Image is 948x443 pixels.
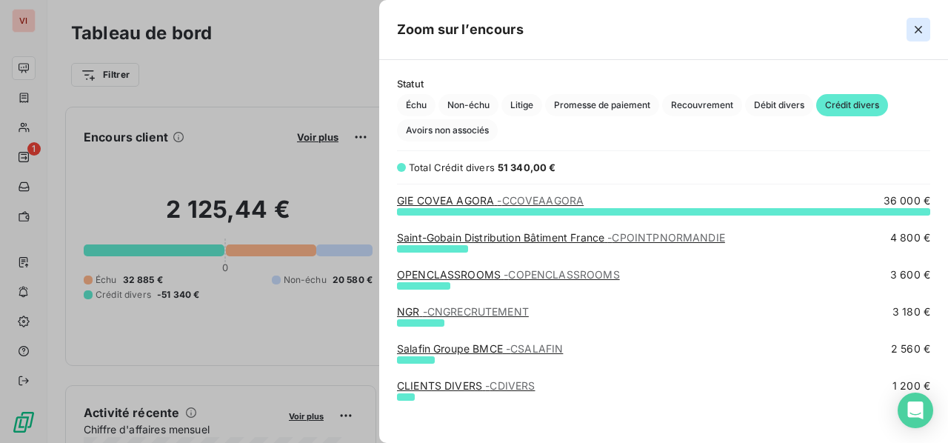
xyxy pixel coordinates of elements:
button: Échu [397,94,435,116]
div: grid [379,193,948,425]
span: 3 600 € [890,267,930,282]
a: CLIENTS DIVERS [397,379,535,392]
button: Crédit divers [816,94,888,116]
span: 1 200 € [892,379,930,393]
a: NGR [397,305,529,318]
span: - CPOINTPNORMANDIE [607,231,725,244]
button: Litige [501,94,542,116]
span: Statut [397,78,930,90]
a: Salafin Groupe BMCE [397,342,563,355]
span: 36 000 € [884,193,930,208]
span: - CCOVEAAGORA [497,194,584,207]
span: 51 340,00 € [498,161,556,173]
span: - CSALAFIN [506,342,563,355]
button: Promesse de paiement [545,94,659,116]
span: - COPENCLASSROOMS [504,268,619,281]
span: Total Crédit divers [409,161,495,173]
h5: Zoom sur l’encours [397,19,524,40]
a: GIE COVEA AGORA [397,194,584,207]
button: Non-échu [438,94,498,116]
span: 4 800 € [890,230,930,245]
a: OPENCLASSROOMS [397,268,620,281]
span: 3 180 € [892,304,930,319]
button: Avoirs non associés [397,119,498,141]
div: Open Intercom Messenger [898,393,933,428]
button: Recouvrement [662,94,742,116]
span: - CNGRECRUTEMENT [423,305,529,318]
span: 2 560 € [891,342,930,356]
a: Saint-Gobain Distribution Bâtiment France [397,231,725,244]
span: - CDIVERS [485,379,535,392]
button: Débit divers [745,94,813,116]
